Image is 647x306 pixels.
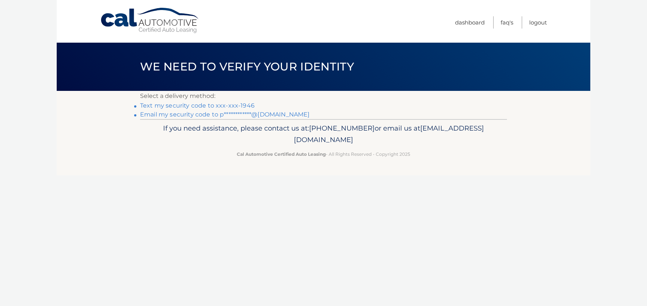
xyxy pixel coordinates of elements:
[145,122,502,146] p: If you need assistance, please contact us at: or email us at
[145,150,502,158] p: - All Rights Reserved - Copyright 2025
[455,16,485,29] a: Dashboard
[140,102,255,109] a: Text my security code to xxx-xxx-1946
[309,124,375,132] span: [PHONE_NUMBER]
[140,60,354,73] span: We need to verify your identity
[237,151,326,157] strong: Cal Automotive Certified Auto Leasing
[529,16,547,29] a: Logout
[501,16,513,29] a: FAQ's
[100,7,200,34] a: Cal Automotive
[140,91,507,101] p: Select a delivery method:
